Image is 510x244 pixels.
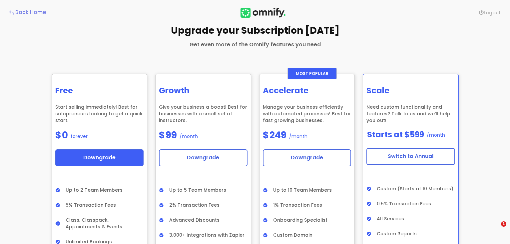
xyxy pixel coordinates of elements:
div: 5% Transaction Fees [66,202,116,208]
div: /month [289,133,307,139]
div: Class, Classpack, Appointments & Events [66,217,144,230]
div: Most Popular [296,71,328,76]
a: Downgrade [159,149,248,166]
div: $ [263,131,269,139]
div: Starts at $599 [367,131,424,138]
div: Up to 10 Team Members [273,187,332,193]
iframe: Intercom live chat [487,221,503,237]
h2: Free [55,84,144,97]
h2: Scale [366,84,455,97]
div: Start selling immediately! Best for solopreneurs looking to get a quick start. [55,104,144,124]
div: Up to 5 Team Members [169,187,226,193]
div: 249 [269,131,286,139]
h2: Growth [159,84,248,97]
iframe: Intercom notifications message [377,179,510,226]
a: Logout [479,9,501,16]
div: Custom Domain [273,232,312,238]
span:  [479,10,484,15]
div: forever [71,133,88,139]
button: Switch to Annual [366,148,455,165]
div: /month [427,132,445,138]
div: $ [159,131,165,139]
div: Upgrade your Subscription [DATE] [171,25,339,36]
div: Onboarding Specialist [273,217,327,223]
div: Advanced Discounts [169,217,220,223]
div: Up to 2 Team Members [66,187,123,193]
div: Give your business a boost! Best for businesses with a small set of instructors. [159,104,248,124]
div: Custom Reports [377,230,417,237]
div: Manage your business efficiently with automated processes! Best for fast growing businesses. [263,104,351,124]
div: 0 [62,131,68,139]
div: Need custom functionality and features? Talk to us and we'll help you out! [366,104,455,124]
a: Back Home [9,9,46,16]
div: Back Home [15,9,46,16]
div: $ [55,131,61,139]
div: Get even more of the Omnify features you need [190,41,321,49]
h2: Accelerate [263,84,351,97]
a: Downgrade [55,149,144,166]
span: 1 [501,221,506,227]
a: Downgrade [263,149,351,166]
div: 3,000+ Integrations with Zapier [169,232,245,238]
div: 99 [166,131,177,139]
div: 2% Transaction Fees [169,202,220,208]
div: /month [180,133,198,139]
div: 1% Transaction Fees [273,202,322,208]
